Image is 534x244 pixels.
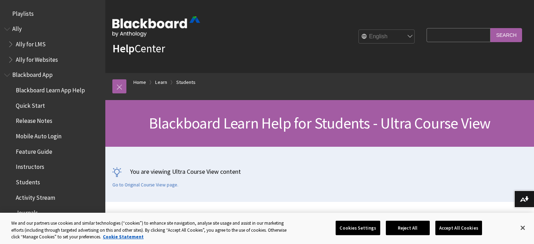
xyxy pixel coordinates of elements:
[12,23,22,33] span: Ally
[112,17,200,37] img: Blackboard by Anthology
[16,176,40,186] span: Students
[112,41,134,55] strong: Help
[12,69,53,79] span: Blackboard App
[16,192,55,201] span: Activity Stream
[16,130,61,140] span: Mobile Auto Login
[16,115,52,125] span: Release Notes
[155,78,167,87] a: Learn
[435,220,482,235] button: Accept All Cookies
[16,54,58,63] span: Ally for Websites
[149,113,491,133] span: Blackboard Learn Help for Students - Ultra Course View
[16,84,85,94] span: Blackboard Learn App Help
[176,78,196,87] a: Students
[16,100,45,109] span: Quick Start
[112,167,527,176] p: You are viewing Ultra Course View content
[336,220,380,235] button: Cookies Settings
[359,30,415,44] select: Site Language Selector
[4,23,101,66] nav: Book outline for Anthology Ally Help
[11,220,294,240] div: We and our partners use cookies and similar technologies (“cookies”) to enhance site navigation, ...
[112,182,178,188] a: Go to Original Course View page.
[16,146,52,155] span: Feature Guide
[133,78,146,87] a: Home
[103,234,144,240] a: More information about your privacy, opens in a new tab
[490,28,522,42] input: Search
[12,8,34,17] span: Playlists
[16,38,46,48] span: Ally for LMS
[16,161,44,171] span: Instructors
[4,8,101,20] nav: Book outline for Playlists
[386,220,430,235] button: Reject All
[16,207,38,217] span: Journals
[515,220,530,236] button: Close
[112,41,165,55] a: HelpCenter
